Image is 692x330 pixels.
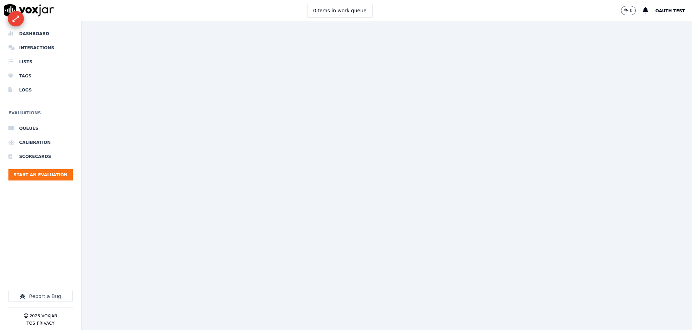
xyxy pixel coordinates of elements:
p: 2025 Voxjar [30,313,57,319]
div: ⟷ [9,12,22,25]
span: Oauth Test [655,8,685,13]
a: Tags [8,69,73,83]
p: 0 [630,8,633,13]
button: Oauth Test [655,6,692,15]
a: Logs [8,83,73,97]
a: Scorecards [8,150,73,164]
button: Report a Bug [8,291,73,302]
button: 0 [621,6,636,15]
button: Start an Evaluation [8,169,73,180]
a: Calibration [8,135,73,150]
button: Privacy [37,321,54,326]
h6: Evaluations [8,109,73,121]
a: Interactions [8,41,73,55]
a: Queues [8,121,73,135]
a: Lists [8,55,73,69]
button: 0 [621,6,643,15]
button: 0items in work queue [307,4,373,17]
a: Dashboard [8,27,73,41]
button: TOS [27,321,35,326]
img: voxjar logo [4,4,54,17]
